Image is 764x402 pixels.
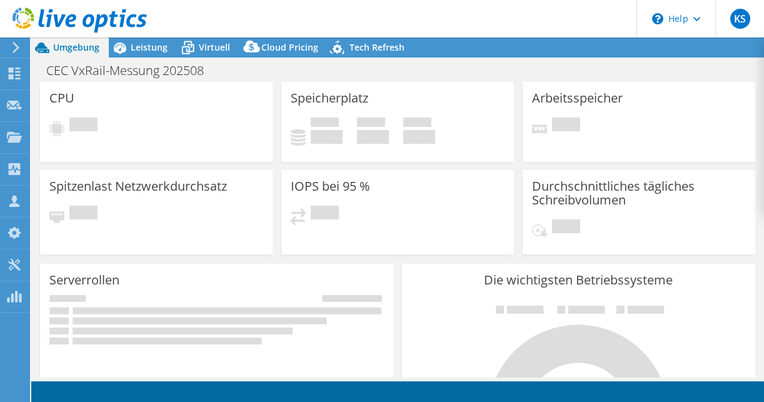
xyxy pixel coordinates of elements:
h4: 0 GiB [311,130,343,144]
h3: Durchschnittliches tägliches Schreibvolumen [532,179,746,207]
span: Umgebung [53,41,99,53]
h4: 0 GiB [403,130,435,144]
span: Cloud Pricing [261,41,318,53]
span: Tech Refresh [349,41,405,53]
h3: Arbeitsspeicher [532,91,623,105]
svg: \n [652,13,663,24]
h1: CEC VxRail-Messung 202508 [41,64,223,78]
h3: Speicherplatz [291,91,368,105]
span: Ausstehend [69,206,98,223]
span: KS [730,9,750,29]
h3: CPU [49,91,74,105]
span: Insgesamt [403,118,431,130]
span: Leistung [131,41,168,53]
span: Ausstehend [552,219,580,236]
h3: Spitzenlast Netzwerkdurchsatz [49,179,227,193]
h3: Serverrollen [49,273,119,287]
span: Belegt [311,118,339,130]
h3: Die wichtigsten Betriebssysteme [411,273,746,287]
span: Verfügbar [357,118,385,130]
span: Virtuell [199,41,230,53]
span: Ausstehend [552,118,580,134]
h3: IOPS bei 95 % [291,179,370,193]
span: Ausstehend [311,206,339,223]
h4: 0 GiB [357,130,389,144]
span: Ausstehend [69,118,98,134]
